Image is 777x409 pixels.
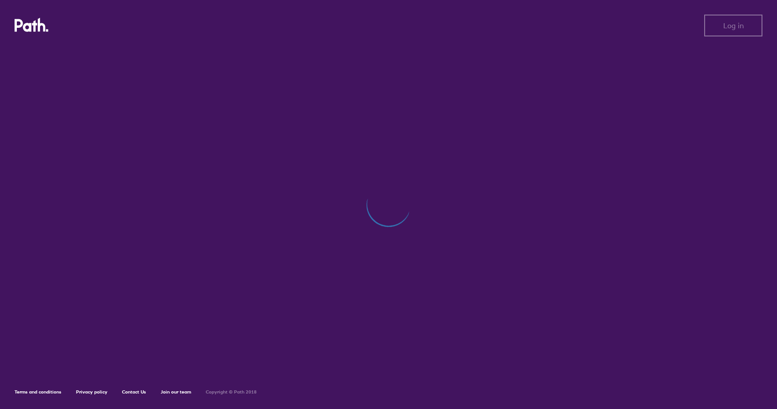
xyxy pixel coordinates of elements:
[15,389,61,395] a: Terms and conditions
[76,389,107,395] a: Privacy policy
[161,389,191,395] a: Join our team
[206,389,257,395] h6: Copyright © Path 2018
[704,15,762,36] button: Log in
[122,389,146,395] a: Contact Us
[723,21,744,30] span: Log in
